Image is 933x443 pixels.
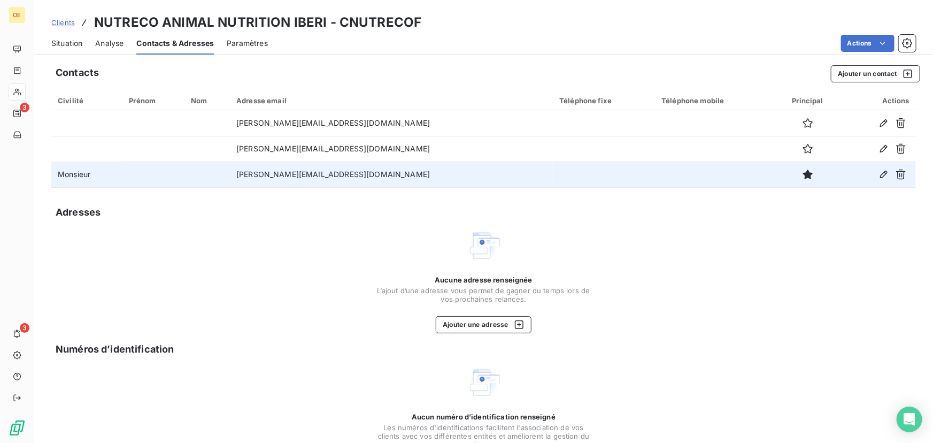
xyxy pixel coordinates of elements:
[780,96,836,105] div: Principal
[841,35,895,52] button: Actions
[51,162,122,187] td: Monsieur
[436,316,531,333] button: Ajouter une adresse
[20,323,29,333] span: 3
[559,96,649,105] div: Téléphone fixe
[412,413,556,421] span: Aucun numéro d’identification renseigné
[849,96,909,105] div: Actions
[377,286,591,303] span: L’ajout d’une adresse vous permet de gagner du temps lors de vos prochaines relances.
[51,38,82,49] span: Situation
[129,96,178,105] div: Prénom
[95,38,124,49] span: Analyse
[9,419,26,437] img: Logo LeanPay
[51,18,75,27] span: Clients
[51,17,75,28] a: Clients
[56,65,99,80] h5: Contacts
[831,65,920,82] button: Ajouter un contact
[20,103,29,112] span: 3
[897,407,922,432] div: Open Intercom Messenger
[136,38,214,49] span: Contacts & Adresses
[56,342,174,357] h5: Numéros d’identification
[9,6,26,24] div: OE
[230,162,553,187] td: [PERSON_NAME][EMAIL_ADDRESS][DOMAIN_NAME]
[58,96,116,105] div: Civilité
[661,96,767,105] div: Téléphone mobile
[94,13,421,32] h3: NUTRECO ANIMAL NUTRITION IBERI - CNUTRECOF
[230,136,553,162] td: [PERSON_NAME][EMAIL_ADDRESS][DOMAIN_NAME]
[227,38,268,49] span: Paramètres
[236,96,546,105] div: Adresse email
[56,205,101,220] h5: Adresses
[230,110,553,136] td: [PERSON_NAME][EMAIL_ADDRESS][DOMAIN_NAME]
[435,276,533,284] span: Aucune adresse renseignée
[467,365,501,400] img: Empty state
[191,96,223,105] div: Nom
[467,228,501,263] img: Empty state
